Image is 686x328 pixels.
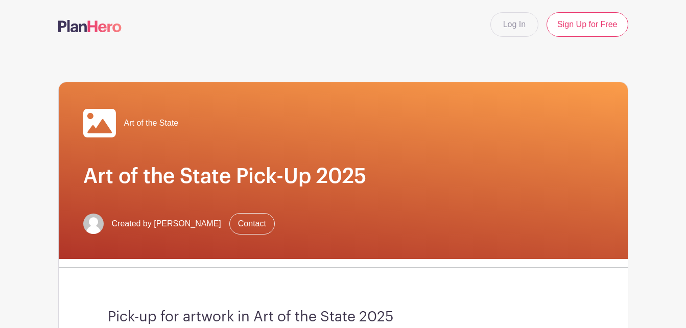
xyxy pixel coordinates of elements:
img: default-ce2991bfa6775e67f084385cd625a349d9dcbb7a52a09fb2fda1e96e2d18dcdb.png [83,214,104,234]
img: logo-507f7623f17ff9eddc593b1ce0a138ce2505c220e1c5a4e2b4648c50719b7d32.svg [58,20,122,32]
h1: Art of the State Pick-Up 2025 [83,164,603,189]
a: Sign Up for Free [547,12,628,37]
h3: Pick-up for artwork in Art of the State 2025 [108,309,579,326]
span: Art of the State [124,117,179,129]
a: Contact [229,213,275,235]
span: Created by [PERSON_NAME] [112,218,221,230]
a: Log In [490,12,538,37]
